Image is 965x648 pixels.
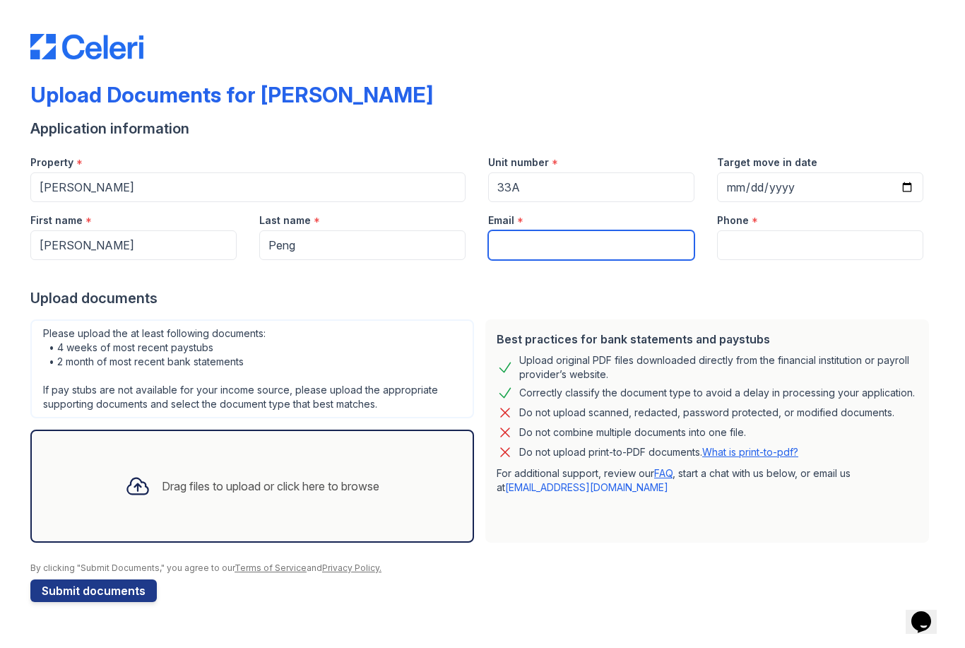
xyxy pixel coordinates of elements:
img: CE_Logo_Blue-a8612792a0a2168367f1c8372b55b34899dd931a85d93a1a3d3e32e68fde9ad4.png [30,34,143,59]
div: Correctly classify the document type to avoid a delay in processing your application. [519,384,915,401]
label: Property [30,155,73,170]
a: Terms of Service [235,562,307,573]
div: Application information [30,119,935,139]
label: Target move in date [717,155,817,170]
div: By clicking "Submit Documents," you agree to our and [30,562,935,574]
div: Upload Documents for [PERSON_NAME] [30,82,433,107]
iframe: chat widget [906,591,951,634]
label: Phone [717,213,749,228]
div: Best practices for bank statements and paystubs [497,331,918,348]
a: FAQ [654,467,673,479]
label: Unit number [488,155,549,170]
div: Please upload the at least following documents: • 4 weeks of most recent paystubs • 2 month of mo... [30,319,474,418]
label: Email [488,213,514,228]
a: Privacy Policy. [322,562,381,573]
a: What is print-to-pdf? [702,446,798,458]
p: Do not upload print-to-PDF documents. [519,445,798,459]
a: [EMAIL_ADDRESS][DOMAIN_NAME] [505,481,668,493]
label: First name [30,213,83,228]
div: Do not upload scanned, redacted, password protected, or modified documents. [519,404,894,421]
div: Upload documents [30,288,935,308]
p: For additional support, review our , start a chat with us below, or email us at [497,466,918,495]
div: Upload original PDF files downloaded directly from the financial institution or payroll provider’... [519,353,918,382]
label: Last name [259,213,311,228]
div: Drag files to upload or click here to browse [162,478,379,495]
button: Submit documents [30,579,157,602]
div: Do not combine multiple documents into one file. [519,424,746,441]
